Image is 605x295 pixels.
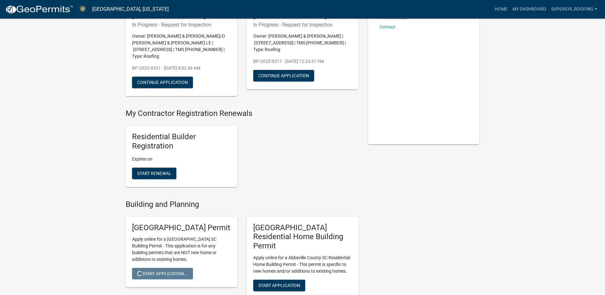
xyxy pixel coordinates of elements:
button: Start Renewal [132,168,176,179]
a: My Dashboard [510,3,549,15]
a: Contact [380,24,395,29]
button: Continue Application [253,70,314,81]
a: superior_roofing [549,3,600,15]
span: Start Renewal [137,170,171,176]
h4: My Contractor Registration Renewals [126,109,358,118]
a: Home [492,3,510,15]
p: Owner: [PERSON_NAME] & [PERSON_NAME]/O [PERSON_NAME] & [PERSON_NAME] LE | [STREET_ADDRESS] | TMS ... [132,33,231,60]
span: Start Application [258,283,300,288]
button: Continue Application [132,77,193,88]
h6: In Progress - Request for Inspection [132,22,231,28]
h5: [GEOGRAPHIC_DATA] Residential Home Building Permit [253,223,352,251]
p: Owner: [PERSON_NAME] & [PERSON_NAME] | [STREET_ADDRESS] | TMS [PHONE_NUMBER] | Type: Roofing [253,33,352,53]
wm-registration-list-section: My Contractor Registration Renewals [126,109,358,192]
p: Apply online for a Abbeville County SC Residential Home Building Permit - This permit is specific... [253,254,352,275]
p: Apply online for a [GEOGRAPHIC_DATA] SC Building Permit - This application is for any building pe... [132,236,231,263]
p: BP-2025-0317 - [DATE] 12:24:51 PM [253,58,352,65]
button: Start Application... [132,268,193,279]
span: Start Application... [137,271,188,276]
button: Start Application [253,280,305,291]
h4: Building and Planning [126,200,358,209]
a: [GEOGRAPHIC_DATA], [US_STATE] [92,4,169,15]
h5: Residential Builder Registration [132,132,231,151]
p: Expires on [132,156,231,163]
h6: In Progress - Request for Inspection [253,22,352,28]
img: Abbeville County, South Carolina [78,5,87,13]
p: BP-2025-0321 - [DATE] 8:02:49 AM [132,65,231,72]
h5: [GEOGRAPHIC_DATA] Permit [132,223,231,232]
